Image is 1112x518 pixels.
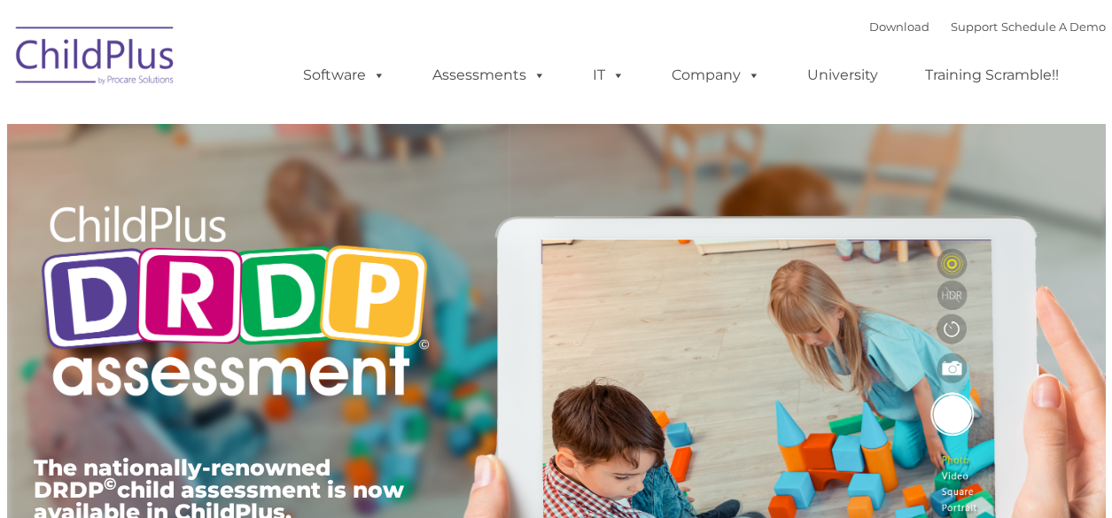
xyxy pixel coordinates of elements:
[654,58,778,93] a: Company
[7,14,184,103] img: ChildPlus by Procare Solutions
[869,19,929,34] a: Download
[951,19,998,34] a: Support
[34,182,436,426] img: Copyright - DRDP Logo Light
[415,58,564,93] a: Assessments
[789,58,896,93] a: University
[104,474,117,494] sup: ©
[575,58,642,93] a: IT
[1001,19,1106,34] a: Schedule A Demo
[907,58,1077,93] a: Training Scramble!!
[869,19,1106,34] font: |
[285,58,403,93] a: Software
